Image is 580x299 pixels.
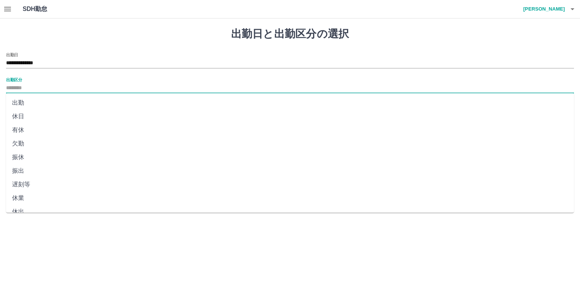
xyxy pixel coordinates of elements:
[6,137,574,150] li: 欠勤
[6,77,22,82] label: 出勤区分
[6,123,574,137] li: 有休
[6,28,574,40] h1: 出勤日と出勤区分の選択
[6,178,574,191] li: 遅刻等
[6,205,574,218] li: 休出
[6,191,574,205] li: 休業
[6,52,18,57] label: 出勤日
[6,96,574,110] li: 出勤
[6,150,574,164] li: 振休
[6,110,574,123] li: 休日
[6,164,574,178] li: 振出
